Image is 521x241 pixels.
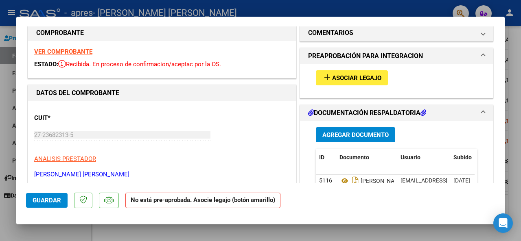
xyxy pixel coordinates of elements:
strong: COMPROBANTE [36,29,84,37]
mat-expansion-panel-header: DOCUMENTACIÓN RESPALDATORIA [300,105,493,121]
span: Usuario [401,154,420,161]
span: ANALISIS PRESTADOR [34,155,96,163]
span: Documento [339,154,369,161]
span: [DATE] [453,177,470,184]
span: Recibida. En proceso de confirmacion/aceptac por la OS. [58,61,221,68]
span: [PERSON_NAME] Asist [DATE] [339,178,436,184]
h1: DOCUMENTACIÓN RESPALDATORIA [308,108,426,118]
span: Subido [453,154,472,161]
div: Open Intercom Messenger [493,213,513,233]
span: ESTADO: [34,61,58,68]
strong: No está pre-aprobada. Asocie legajo (botón amarillo) [125,193,280,208]
p: CUIT [34,113,111,123]
span: Asociar Legajo [332,74,381,82]
span: Agregar Documento [322,131,389,139]
i: Descargar documento [350,174,361,187]
datatable-header-cell: Documento [336,149,397,166]
button: Guardar [26,193,68,208]
mat-icon: add [322,72,332,82]
a: VER COMPROBANTE [34,48,92,55]
div: PREAPROBACIÓN PARA INTEGRACION [300,64,493,98]
span: Guardar [33,197,61,204]
h1: COMENTARIOS [308,28,353,38]
strong: DATOS DEL COMPROBANTE [36,89,119,97]
mat-expansion-panel-header: PREAPROBACIÓN PARA INTEGRACION [300,48,493,64]
datatable-header-cell: Subido [450,149,491,166]
mat-expansion-panel-header: COMENTARIOS [300,25,493,41]
datatable-header-cell: ID [316,149,336,166]
button: Agregar Documento [316,127,395,142]
span: ID [319,154,324,161]
datatable-header-cell: Usuario [397,149,450,166]
span: 5116 [319,177,332,184]
button: Asociar Legajo [316,70,388,85]
h1: PREAPROBACIÓN PARA INTEGRACION [308,51,423,61]
p: [PERSON_NAME] [PERSON_NAME] [34,170,290,179]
